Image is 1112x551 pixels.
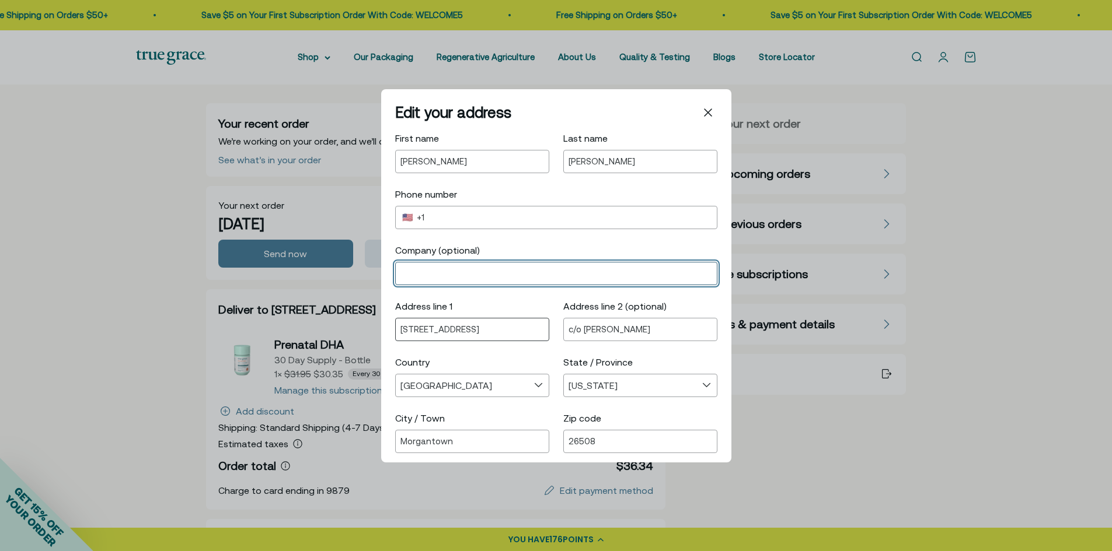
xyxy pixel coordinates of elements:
span: First name [395,132,439,143]
span: Phone number [395,188,457,199]
input: +1 1111111111 [417,212,712,222]
div: 🇺🇸 [402,213,413,222]
span: Address line 1 [395,300,452,311]
span: Company (optional) [395,244,480,255]
span: City / Town [395,412,445,423]
span: Address line 2 (optional) [563,300,667,311]
span: Last name [563,132,608,143]
span: Zip code [563,412,601,423]
span: State / Province [563,356,633,367]
span: Country [395,356,430,367]
span: Close [699,103,717,122]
